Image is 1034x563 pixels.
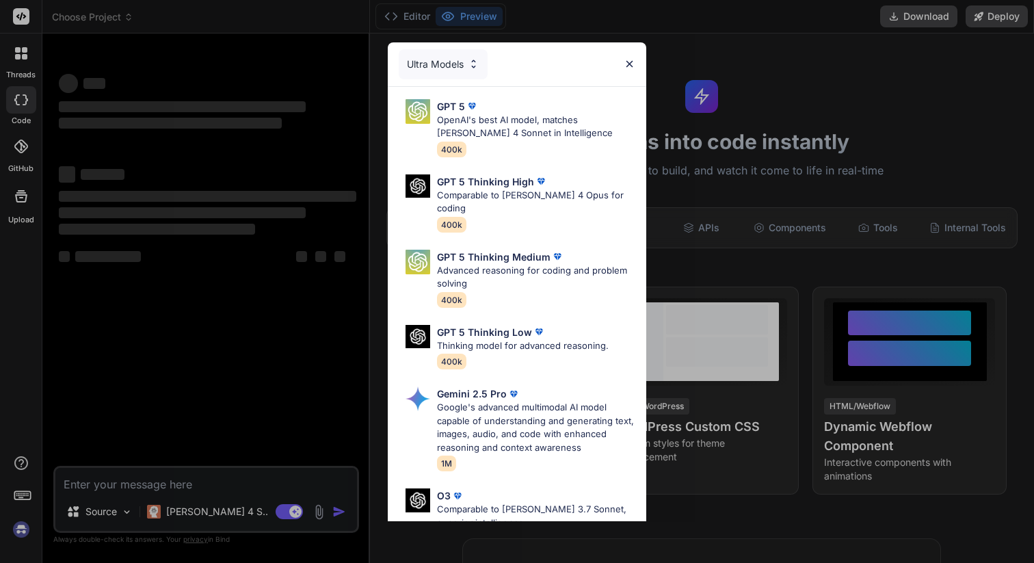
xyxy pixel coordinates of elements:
img: premium [534,174,548,188]
img: premium [465,99,479,113]
img: premium [451,489,464,503]
span: 400k [437,354,466,369]
p: GPT 5 Thinking High [437,174,534,189]
span: 1M [437,456,456,471]
img: Pick Models [406,174,430,198]
p: GPT 5 Thinking Medium [437,250,551,264]
div: Ultra Models [399,49,488,79]
img: Pick Models [406,488,430,512]
p: Gemini 2.5 Pro [437,387,507,401]
p: OpenAI's best AI model, matches [PERSON_NAME] 4 Sonnet in Intelligence [437,114,635,140]
p: Thinking model for advanced reasoning. [437,339,609,353]
p: Comparable to [PERSON_NAME] 4 Opus for coding [437,189,635,215]
img: premium [551,250,564,263]
img: Pick Models [406,325,430,349]
p: GPT 5 Thinking Low [437,325,532,339]
p: GPT 5 [437,99,465,114]
img: Pick Models [406,99,430,124]
img: Pick Models [468,58,479,70]
span: 400k [437,142,466,157]
p: Advanced reasoning for coding and problem solving [437,264,635,291]
img: premium [532,325,546,339]
p: Google's advanced multimodal AI model capable of understanding and generating text, images, audio... [437,401,635,454]
img: Pick Models [406,387,430,411]
img: premium [507,387,520,401]
img: Pick Models [406,250,430,274]
span: 400k [437,217,466,233]
img: close [624,58,635,70]
p: O3 [437,488,451,503]
span: 400k [437,292,466,308]
p: Comparable to [PERSON_NAME] 3.7 Sonnet, superior intelligence [437,503,635,529]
